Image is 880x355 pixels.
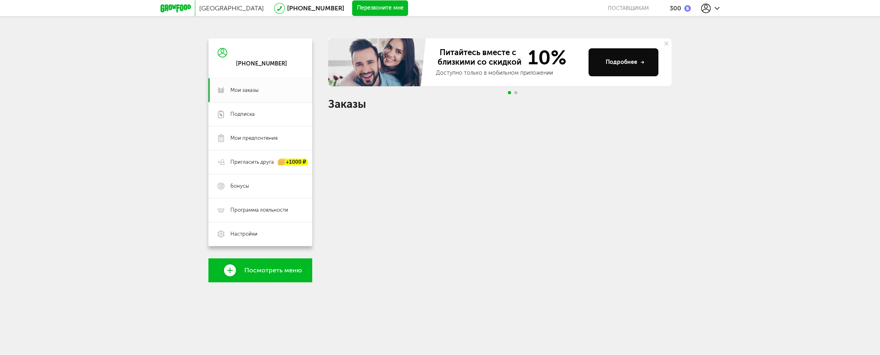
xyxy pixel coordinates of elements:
a: [PHONE_NUMBER] [287,4,344,12]
span: Программа лояльности [230,206,288,214]
a: Посмотреть меню [208,258,312,282]
div: Доступно только в мобильном приложении [436,69,582,77]
span: Пригласить друга [230,159,274,166]
span: Бонусы [230,182,249,190]
button: Перезвоните мне [352,0,408,16]
div: 300 [670,4,681,12]
span: Питайтесь вместе с близкими со скидкой [436,48,523,67]
a: Бонусы [208,174,312,198]
img: family-banner.579af9d.jpg [328,38,428,86]
div: [PHONE_NUMBER] [236,60,287,67]
span: Посмотреть меню [244,267,302,274]
a: Мои заказы [208,78,312,102]
a: Подписка [208,102,312,126]
a: Пригласить друга +1000 ₽ [208,150,312,174]
button: Подробнее [589,48,658,76]
h1: Заказы [328,99,672,109]
span: Мои заказы [230,87,259,94]
img: bonus_b.cdccf46.png [684,5,691,12]
span: Go to slide 1 [508,91,511,94]
span: Мои предпочтения [230,135,277,142]
span: Go to slide 2 [514,91,517,94]
span: Подписка [230,111,255,118]
a: Настройки [208,222,312,246]
a: Мои предпочтения [208,126,312,150]
a: Программа лояльности [208,198,312,222]
span: [GEOGRAPHIC_DATA] [199,4,264,12]
div: Подробнее [606,58,644,66]
div: +1000 ₽ [278,159,308,166]
span: 10% [523,48,567,67]
span: Настройки [230,230,258,238]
